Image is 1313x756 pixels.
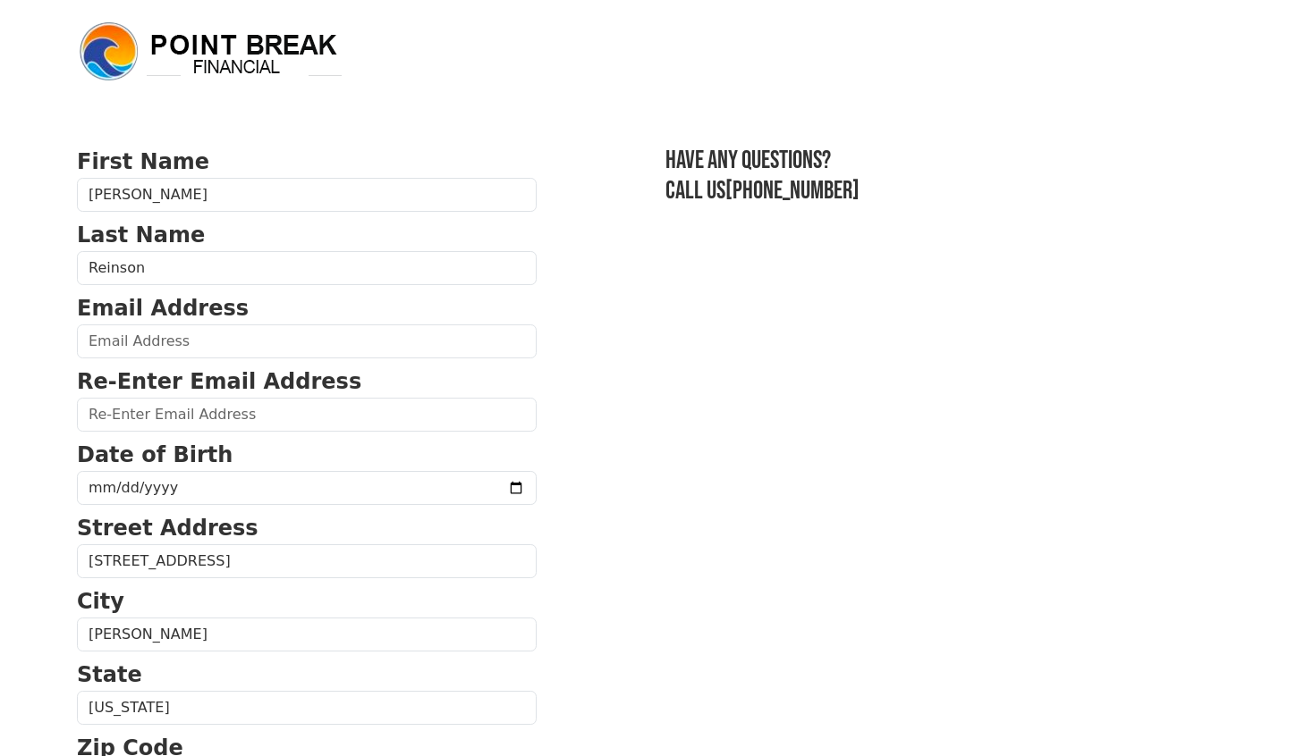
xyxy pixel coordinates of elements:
[77,369,361,394] strong: Re-Enter Email Address
[725,176,860,206] a: [PHONE_NUMBER]
[77,589,124,614] strong: City
[665,176,1236,206] h3: Call us
[77,324,537,358] input: Email Address
[77,662,142,687] strong: State
[77,149,209,174] strong: First Name
[77,223,205,248] strong: Last Name
[77,398,537,432] input: Re-Enter Email Address
[77,544,537,578] input: Street Address
[77,442,233,467] strong: Date of Birth
[77,20,345,84] img: logo.png
[665,146,1236,176] h3: Have any questions?
[77,296,249,321] strong: Email Address
[77,617,537,651] input: City
[77,251,537,285] input: Last Name
[77,516,258,541] strong: Street Address
[77,178,537,212] input: First Name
